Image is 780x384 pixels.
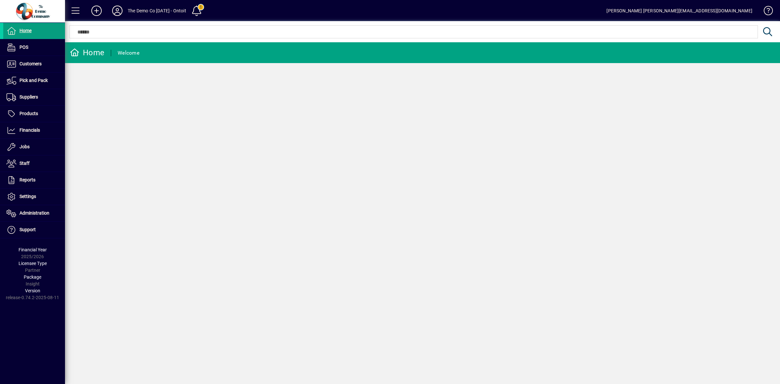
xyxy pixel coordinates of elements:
[3,106,65,122] a: Products
[3,205,65,221] a: Administration
[19,127,40,133] span: Financials
[19,144,30,149] span: Jobs
[19,45,28,50] span: POS
[128,6,186,16] div: The Demo Co [DATE] - Ontoit
[19,227,36,232] span: Support
[19,111,38,116] span: Products
[118,48,139,58] div: Welcome
[3,139,65,155] a: Jobs
[3,89,65,105] a: Suppliers
[3,39,65,56] a: POS
[19,94,38,99] span: Suppliers
[19,78,48,83] span: Pick and Pack
[25,288,40,293] span: Version
[19,177,35,182] span: Reports
[70,47,104,58] div: Home
[3,56,65,72] a: Customers
[3,155,65,172] a: Staff
[3,73,65,89] a: Pick and Pack
[3,222,65,238] a: Support
[19,161,30,166] span: Staff
[3,172,65,188] a: Reports
[107,5,128,17] button: Profile
[19,210,49,216] span: Administration
[19,28,32,33] span: Home
[759,1,772,22] a: Knowledge Base
[86,5,107,17] button: Add
[3,189,65,205] a: Settings
[606,6,752,16] div: [PERSON_NAME] [PERSON_NAME][EMAIL_ADDRESS][DOMAIN_NAME]
[24,274,41,280] span: Package
[3,122,65,139] a: Financials
[19,61,42,66] span: Customers
[19,194,36,199] span: Settings
[19,261,47,266] span: Licensee Type
[19,247,47,252] span: Financial Year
